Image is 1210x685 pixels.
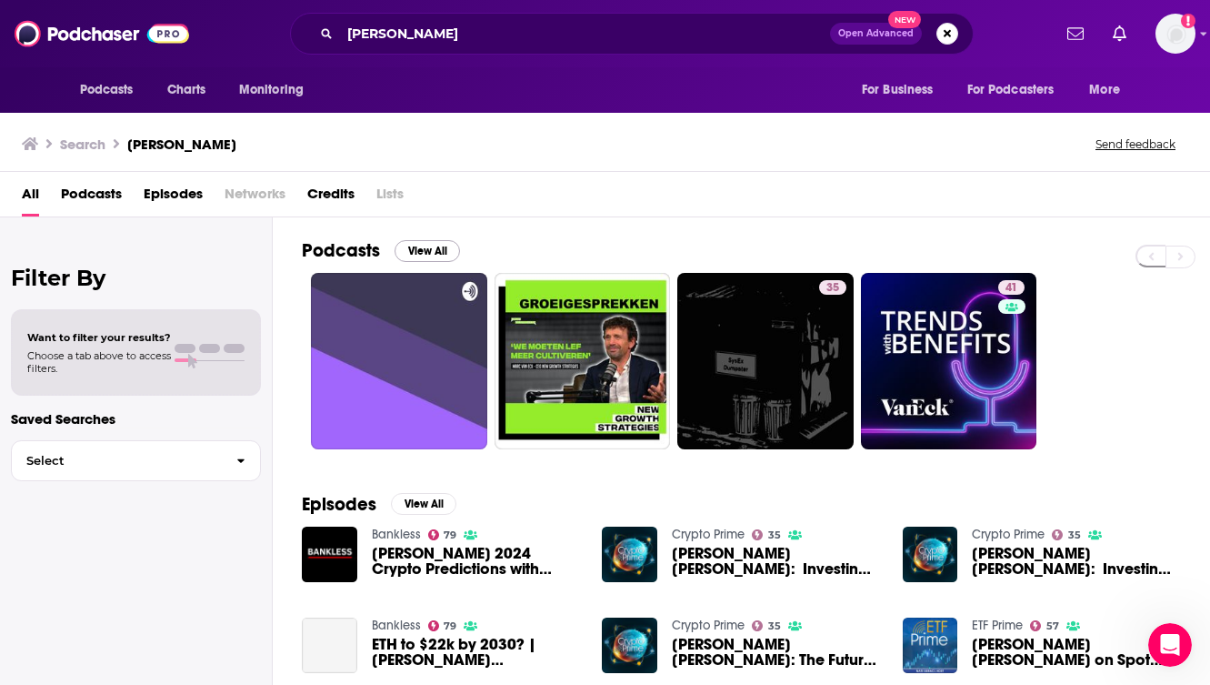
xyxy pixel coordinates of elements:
a: VanEck’s Matthew Sigel: The Future of Crypto in a Post-Election Landscape [672,637,881,668]
span: For Business [862,77,934,103]
a: Bankless [372,527,421,542]
a: PodcastsView All [302,239,460,262]
span: 35 [826,279,839,297]
span: More [1089,77,1120,103]
a: Charts [155,73,217,107]
span: [PERSON_NAME] [PERSON_NAME] on Spot Ether ETF, HODL, & [PERSON_NAME]’s Investment Case [972,637,1181,668]
a: All [22,179,39,217]
span: 41 [1005,279,1017,297]
a: 35 [1052,529,1081,540]
span: Charts [167,77,206,103]
input: Search podcasts, credits, & more... [340,19,830,48]
a: Bankless [372,618,421,633]
span: 79 [444,622,456,630]
img: User Profile [1155,14,1195,54]
button: open menu [955,73,1081,107]
img: VanEck’s Matthew Sigel: The Future of Crypto in a Post-Election Landscape [602,618,657,673]
span: For Podcasters [967,77,1055,103]
a: ETF Prime [972,618,1023,633]
p: Saved Searches [11,410,261,428]
a: ETH to $22k by 2030? | VanEck's Matthew Sigel [372,637,581,668]
img: VanEck’s Matthew Sigel on Spot Ether ETF, HODL, & Crypto’s Investment Case [903,618,958,673]
button: Select [11,440,261,481]
button: open menu [226,73,327,107]
span: Lists [376,179,404,217]
h2: Podcasts [302,239,380,262]
h3: [PERSON_NAME] [127,136,236,153]
img: VanEck’s 2024 Crypto Predictions with Matthew Sigel [302,527,357,582]
a: VanEck’s 2024 Crypto Predictions with Matthew Sigel [372,546,581,577]
span: Choose a tab above to access filters. [27,349,171,375]
a: VanEck’s Matthew Sigel: Investing in the Digital Assets Economy [672,546,881,577]
span: Networks [225,179,285,217]
span: [PERSON_NAME] [PERSON_NAME]: Investing in the Digital Assets Economy [972,546,1181,577]
span: Open Advanced [838,29,914,38]
a: Show notifications dropdown [1105,18,1134,49]
button: open menu [1076,73,1143,107]
a: Podcasts [61,179,122,217]
button: View All [395,240,460,262]
span: 35 [1068,531,1081,539]
span: Podcasts [80,77,134,103]
span: New [888,11,921,28]
div: Search podcasts, credits, & more... [290,13,974,55]
a: VanEck’s Matthew Sigel: Investing in the Digital Assets Economy [972,546,1181,577]
img: VanEck’s Matthew Sigel: Investing in the Digital Assets Economy [903,527,958,582]
span: 35 [768,531,781,539]
a: 57 [1030,620,1059,631]
span: [PERSON_NAME] [PERSON_NAME]: Investing in the Digital Assets Economy [672,546,881,577]
h3: Search [60,136,105,153]
span: 35 [768,622,781,630]
button: open menu [67,73,157,107]
a: ETH to $22k by 2030? | VanEck's Matthew Sigel [302,618,357,673]
span: 79 [444,531,456,539]
span: Want to filter your results? [27,331,171,344]
a: 41 [998,280,1025,295]
button: Send feedback [1090,136,1181,152]
a: Crypto Prime [672,527,745,542]
svg: Add a profile image [1181,14,1195,28]
a: 79 [428,620,457,631]
a: Crypto Prime [672,618,745,633]
img: VanEck’s Matthew Sigel: Investing in the Digital Assets Economy [602,527,657,582]
h2: Episodes [302,493,376,516]
a: EpisodesView All [302,493,456,516]
iframe: Intercom live chat [1148,623,1192,667]
span: ETH to $22k by 2030? | [PERSON_NAME] [PERSON_NAME] [372,637,581,668]
a: VanEck’s Matthew Sigel on Spot Ether ETF, HODL, & Crypto’s Investment Case [972,637,1181,668]
a: Episodes [144,179,203,217]
span: Logged in as HughE [1155,14,1195,54]
a: 35 [677,273,854,449]
h2: Filter By [11,265,261,291]
button: Open AdvancedNew [830,23,922,45]
a: 41 [861,273,1037,449]
span: Select [12,455,222,467]
a: Credits [307,179,355,217]
a: 79 [428,529,457,540]
a: 35 [752,529,781,540]
a: 35 [819,280,846,295]
span: [PERSON_NAME] 2024 Crypto Predictions with [PERSON_NAME] [372,546,581,577]
a: 35 [752,620,781,631]
button: Show profile menu [1155,14,1195,54]
span: 57 [1046,622,1059,630]
img: Podchaser - Follow, Share and Rate Podcasts [15,16,189,51]
a: Show notifications dropdown [1060,18,1091,49]
span: [PERSON_NAME] [PERSON_NAME]: The Future of Crypto in a Post-Election Landscape [672,637,881,668]
button: open menu [849,73,956,107]
button: View All [391,493,456,515]
span: Monitoring [239,77,304,103]
a: Crypto Prime [972,527,1045,542]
